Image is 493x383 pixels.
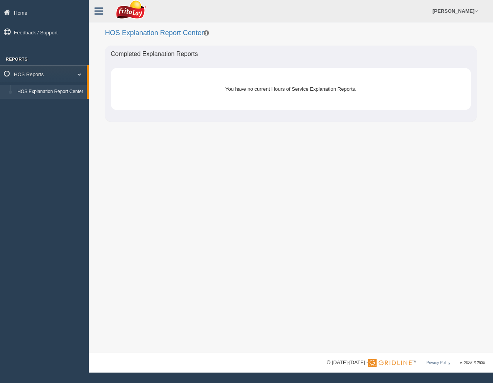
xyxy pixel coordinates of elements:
[426,361,450,365] a: Privacy Policy
[460,361,485,365] span: v. 2025.6.2839
[327,359,485,367] div: © [DATE]-[DATE] - ™
[128,80,454,98] div: You have no current Hours of Service Explanation Reports.
[105,29,477,37] h2: HOS Explanation Report Center
[368,359,412,367] img: Gridline
[105,46,477,63] div: Completed Explanation Reports
[14,85,87,99] a: HOS Explanation Report Center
